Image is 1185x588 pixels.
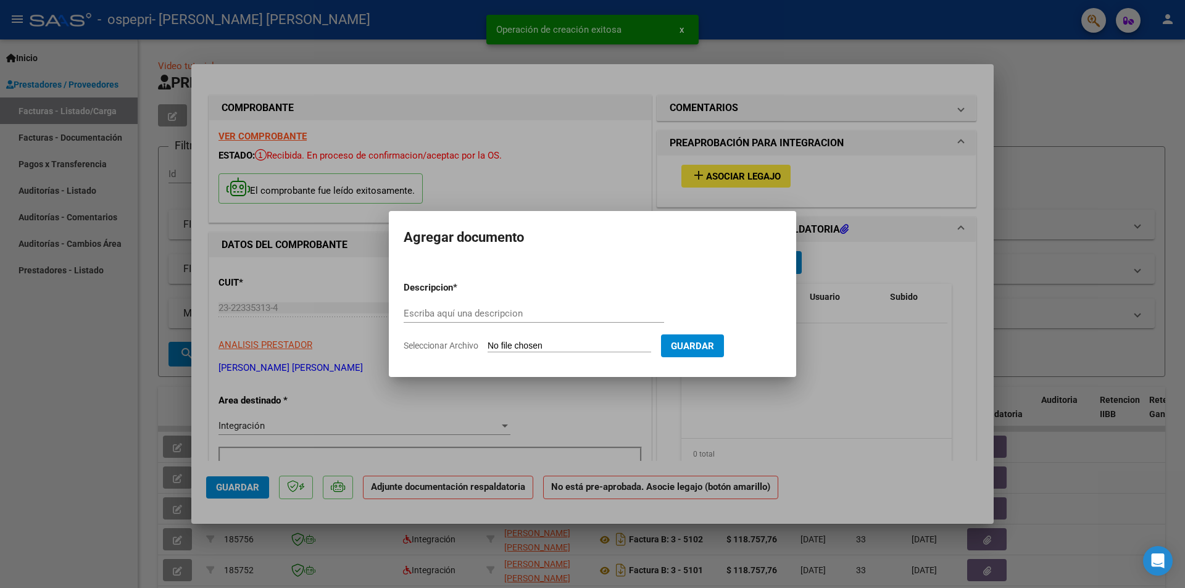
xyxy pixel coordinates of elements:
span: Seleccionar Archivo [404,341,478,350]
button: Guardar [661,334,724,357]
div: Open Intercom Messenger [1143,546,1173,576]
p: Descripcion [404,281,517,295]
h2: Agregar documento [404,226,781,249]
span: Guardar [671,341,714,352]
